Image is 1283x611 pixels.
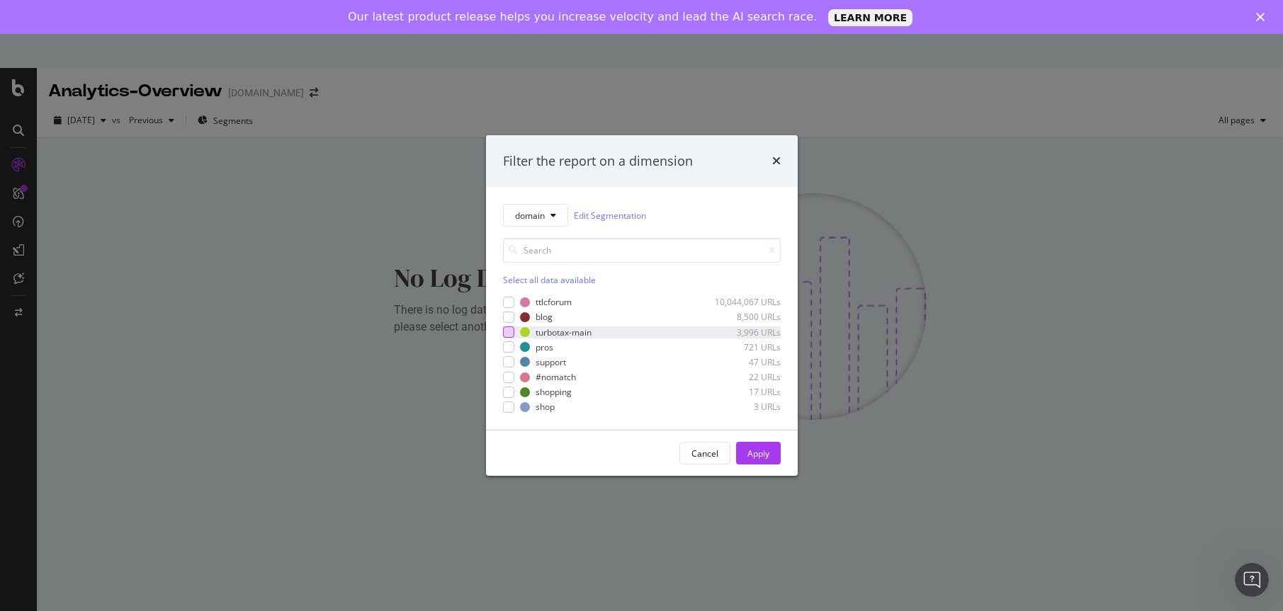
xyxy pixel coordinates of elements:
button: Apply [736,442,781,464]
div: times [772,152,781,171]
a: LEARN MORE [828,9,912,26]
input: Search [503,238,781,263]
div: 721 URLs [711,341,781,353]
div: shopping [536,386,572,398]
div: shop [536,401,555,413]
div: 47 URLs [711,356,781,368]
div: pros [536,341,553,353]
div: Filter the report on a dimension [503,152,693,171]
button: Cancel [679,442,730,464]
div: 8,500 URLs [711,312,781,324]
div: 22 URLs [711,371,781,383]
div: #nomatch [536,371,576,383]
div: Our latest product release helps you increase velocity and lead the AI search race. [348,10,817,24]
div: turbotax-main [536,326,592,338]
div: support [536,356,566,368]
div: Cancel [691,447,718,459]
span: domain [515,210,545,222]
div: modal [486,135,798,476]
iframe: Intercom live chat [1235,563,1269,597]
button: domain [503,204,568,227]
div: blog [536,312,553,324]
a: Edit Segmentation [574,208,646,223]
div: 3,996 URLs [711,326,781,338]
div: Close [1256,13,1270,21]
div: ttlcforum [536,296,572,308]
div: Select all data available [503,274,781,286]
div: 3 URLs [711,401,781,413]
div: Apply [747,447,769,459]
div: 17 URLs [711,386,781,398]
div: 10,044,067 URLs [711,296,781,308]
